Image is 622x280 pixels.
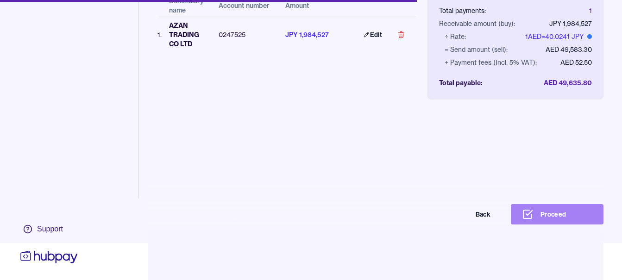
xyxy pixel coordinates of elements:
td: AZAN TRADING CO LTD [162,17,211,52]
div: = Send amount (sell): [445,45,508,54]
div: Support [37,224,63,234]
td: JPY 1,984,527 [278,17,345,52]
div: AED 52.50 [560,58,592,67]
div: Total payments: [439,6,486,15]
div: + Payment fees (Incl. 5% VAT): [445,58,537,67]
div: ÷ Rate: [445,32,466,41]
div: 1 AED = 40.0241 JPY [525,32,592,41]
button: Proceed [511,204,603,224]
div: Receivable amount (buy): [439,19,515,28]
div: JPY 1,984,527 [549,19,592,28]
div: Total payable: [439,78,483,87]
td: 0247525 [211,17,278,52]
a: Edit [352,25,393,45]
button: Back [409,204,502,224]
div: 1 [589,6,592,15]
td: 1 . [157,17,162,52]
a: Support [19,219,80,239]
div: AED 49,635.80 [544,78,592,87]
div: AED 49,583.30 [546,45,592,54]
